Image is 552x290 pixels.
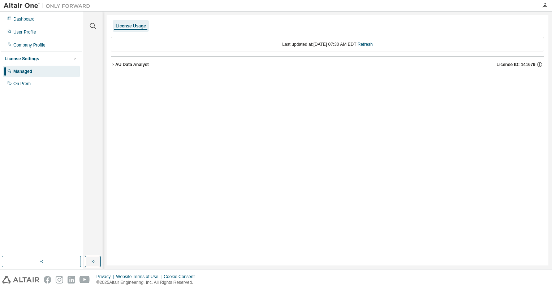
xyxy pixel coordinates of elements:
img: Altair One [4,2,94,9]
div: Website Terms of Use [116,274,164,280]
img: youtube.svg [79,276,90,284]
div: License Settings [5,56,39,62]
div: Dashboard [13,16,35,22]
div: On Prem [13,81,31,87]
div: Managed [13,69,32,74]
div: License Usage [116,23,146,29]
img: altair_logo.svg [2,276,39,284]
span: License ID: 141679 [497,62,535,67]
img: instagram.svg [56,276,63,284]
div: Cookie Consent [164,274,199,280]
div: User Profile [13,29,36,35]
button: AU Data AnalystLicense ID: 141679 [111,57,544,72]
a: Refresh [358,42,373,47]
img: facebook.svg [44,276,51,284]
p: © 2025 Altair Engineering, Inc. All Rights Reserved. [96,280,199,286]
img: linkedin.svg [68,276,75,284]
div: AU Data Analyst [115,62,149,67]
div: Company Profile [13,42,46,48]
div: Privacy [96,274,116,280]
div: Last updated at: [DATE] 07:30 AM EDT [111,37,544,52]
